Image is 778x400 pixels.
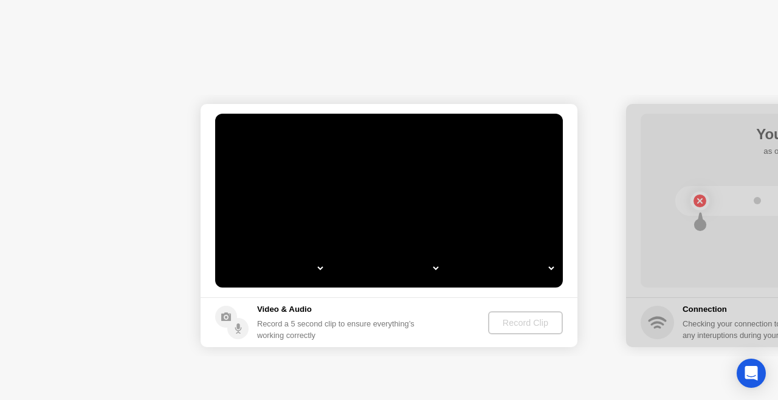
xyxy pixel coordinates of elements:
select: Available microphones [452,256,556,280]
div: Open Intercom Messenger [737,359,766,388]
button: Record Clip [488,311,563,334]
div: Record a 5 second clip to ensure everything’s working correctly [257,318,419,341]
h5: Video & Audio [257,303,419,316]
div: Record Clip [493,318,558,328]
select: Available speakers [337,256,441,280]
select: Available cameras [221,256,325,280]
